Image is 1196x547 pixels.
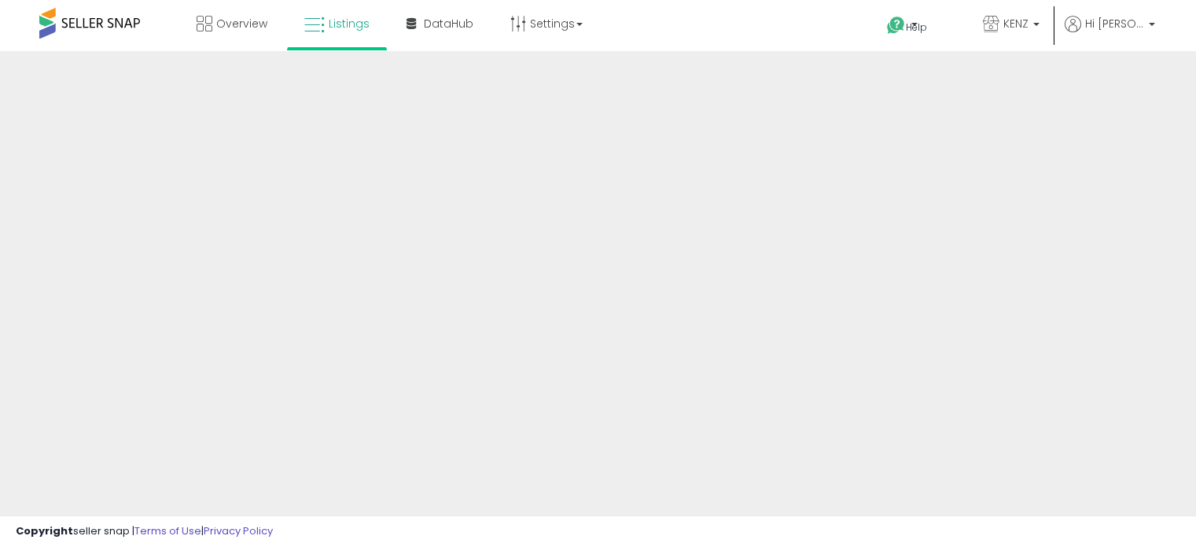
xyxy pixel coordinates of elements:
span: KENZ [1003,16,1029,31]
span: Help [906,20,927,34]
a: Help [874,4,958,51]
a: Terms of Use [134,523,201,538]
i: Get Help [886,16,906,35]
span: Hi [PERSON_NAME] [1085,16,1144,31]
span: DataHub [424,16,473,31]
div: seller snap | | [16,524,273,539]
a: Hi [PERSON_NAME] [1065,16,1155,51]
a: Privacy Policy [204,523,273,538]
span: Listings [329,16,370,31]
span: Overview [216,16,267,31]
strong: Copyright [16,523,73,538]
